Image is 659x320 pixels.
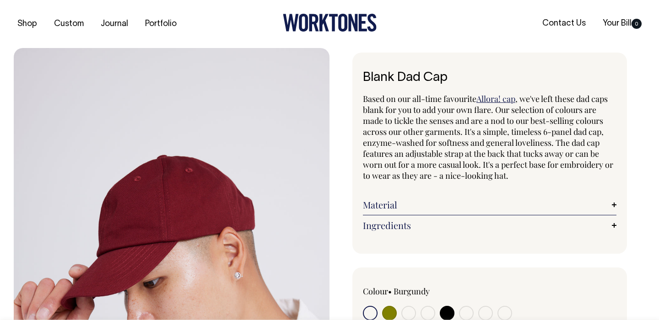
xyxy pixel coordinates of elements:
[632,19,642,29] span: 0
[539,16,589,31] a: Contact Us
[14,16,41,32] a: Shop
[363,71,616,85] h1: Blank Dad Cap
[599,16,645,31] a: Your Bill0
[363,93,476,104] span: Based on our all-time favourite
[363,93,613,181] span: , we've left these dad caps blank for you to add your own flare. Our selection of colours are mad...
[97,16,132,32] a: Journal
[363,199,616,210] a: Material
[363,286,465,297] div: Colour
[141,16,180,32] a: Portfolio
[388,286,392,297] span: •
[394,286,430,297] label: Burgundy
[476,93,515,104] a: Allora! cap
[363,220,616,231] a: Ingredients
[50,16,87,32] a: Custom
